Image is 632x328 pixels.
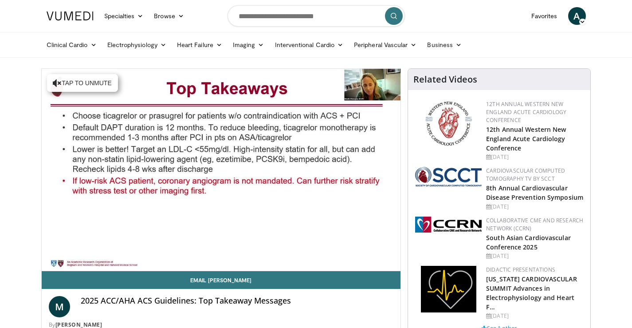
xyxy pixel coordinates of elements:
[422,36,467,54] a: Business
[486,275,577,311] a: [US_STATE] CARDIOVASCULAR SUMMIT Advances in Electrophysiology and Heart F…
[421,266,476,312] img: 1860aa7a-ba06-47e3-81a4-3dc728c2b4cf.png.150x105_q85_autocrop_double_scale_upscale_version-0.2.png
[486,312,583,320] div: [DATE]
[41,36,102,54] a: Clinical Cardio
[149,7,189,25] a: Browse
[81,296,394,306] h4: 2025 ACC/AHA ACS Guidelines: Top Takeaway Messages
[415,167,482,186] img: 51a70120-4f25-49cc-93a4-67582377e75f.png.150x105_q85_autocrop_double_scale_upscale_version-0.2.png
[270,36,349,54] a: Interventional Cardio
[486,153,583,161] div: [DATE]
[47,74,118,92] button: Tap to unmute
[424,100,473,147] img: 0954f259-7907-4053-a817-32a96463ecc8.png.150x105_q85_autocrop_double_scale_upscale_version-0.2.png
[102,36,172,54] a: Electrophysiology
[486,217,583,232] a: Collaborative CME and Research Network (CCRN)
[486,100,566,124] a: 12th Annual Western New England Acute Cardiology Conference
[526,7,563,25] a: Favorites
[413,74,477,85] h4: Related Videos
[486,233,571,251] a: South Asian Cardiovascular Conference 2025
[486,203,583,211] div: [DATE]
[42,271,401,289] a: Email [PERSON_NAME]
[415,217,482,233] img: a04ee3ba-8487-4636-b0fb-5e8d268f3737.png.150x105_q85_autocrop_double_scale_upscale_version-0.2.png
[228,36,270,54] a: Imaging
[486,125,566,152] a: 12th Annual Western New England Acute Cardiology Conference
[486,266,583,274] div: Didactic Presentations
[42,69,401,271] video-js: Video Player
[349,36,422,54] a: Peripheral Vascular
[486,252,583,260] div: [DATE]
[486,167,565,182] a: Cardiovascular Computed Tomography TV by SCCT
[568,7,586,25] a: A
[99,7,149,25] a: Specialties
[486,184,583,202] a: 8th Annual Cardiovascular Disease Prevention Symposium
[228,5,405,27] input: Search topics, interventions
[47,12,94,20] img: VuMedi Logo
[49,296,70,317] a: M
[172,36,228,54] a: Heart Failure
